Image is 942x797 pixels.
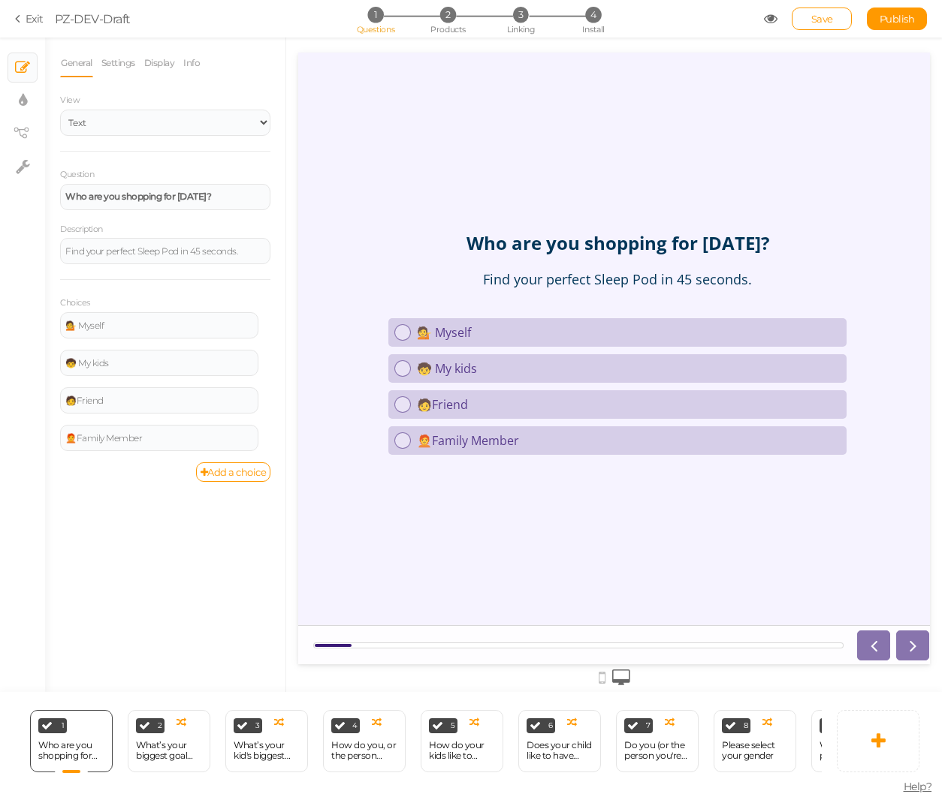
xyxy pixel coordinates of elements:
[792,8,852,30] div: Save
[558,7,628,23] li: 4 Install
[119,272,542,288] div: 💁 Myself
[158,722,162,729] span: 2
[421,710,503,772] div: 5 How do your kids like to sleep?
[513,7,529,23] span: 3
[430,24,466,35] span: Products
[128,710,210,772] div: 2 What’s your biggest goal when it comes to sleep?
[60,49,93,77] a: General
[352,722,358,729] span: 4
[451,722,455,729] span: 5
[255,722,260,729] span: 3
[357,24,395,35] span: Questions
[183,49,201,77] a: Info
[486,7,556,23] li: 3 Linking
[646,722,651,729] span: 7
[340,7,410,23] li: 1 Questions
[585,7,601,23] span: 4
[811,13,833,25] span: Save
[55,10,131,28] div: PZ-DEV-Draft
[323,710,406,772] div: 4 How do you, or the person you're shopping for, like to sleep?
[62,722,65,729] span: 1
[234,740,300,761] div: What’s your kid's biggest goal when it comes to sleep?
[30,710,113,772] div: 1 Who are you shopping for [DATE]?
[60,95,80,105] span: View
[744,722,748,729] span: 8
[880,13,915,25] span: Publish
[367,7,383,23] span: 1
[38,740,104,761] div: Who are you shopping for [DATE]?
[624,740,690,761] div: Do you (or the person you're shopping for) like to have your head covered while sleeping?
[904,780,932,793] span: Help?
[101,49,136,77] a: Settings
[507,24,534,35] span: Linking
[65,359,253,368] div: 🧒 My kids
[527,740,593,761] div: Does your child like to have their head covered while sleeping?
[225,710,308,772] div: 3 What’s your kid's biggest goal when it comes to sleep?
[616,710,699,772] div: 7 Do you (or the person you're shopping for) like to have your head covered while sleeping?
[582,24,604,35] span: Install
[440,7,456,23] span: 2
[548,722,553,729] span: 6
[60,298,90,308] label: Choices
[60,224,103,235] label: Description
[413,7,483,23] li: 2 Products
[196,462,271,482] a: Add a choice
[65,396,253,405] div: 🧑Friend
[65,191,211,202] strong: Who are you shopping for [DATE]?
[119,344,542,360] div: 🧑Friend
[136,740,202,761] div: What’s your biggest goal when it comes to sleep?
[65,321,253,330] div: 💁 Myself
[119,380,542,396] div: 🧑‍🦰Family Member
[60,170,94,180] label: Question
[820,740,886,761] div: What is your pant/dress size?
[185,218,454,236] div: Find your perfect Sleep Pod in 45 seconds.
[714,710,796,772] div: 8 Please select your gender
[429,740,495,761] div: How do your kids like to sleep?
[65,434,253,443] div: 🧑‍🦰Family Member
[331,740,397,761] div: How do you, or the person you're shopping for, like to sleep?
[518,710,601,772] div: 6 Does your child like to have their head covered while sleeping?
[811,710,894,772] div: 9 What is your pant/dress size?
[168,178,471,203] strong: Who are you shopping for [DATE]?
[722,740,788,761] div: Please select your gender
[15,11,44,26] a: Exit
[119,308,542,324] div: 🧒 My kids
[65,247,265,256] div: Find your perfect Sleep Pod in 45 seconds.
[143,49,176,77] a: Display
